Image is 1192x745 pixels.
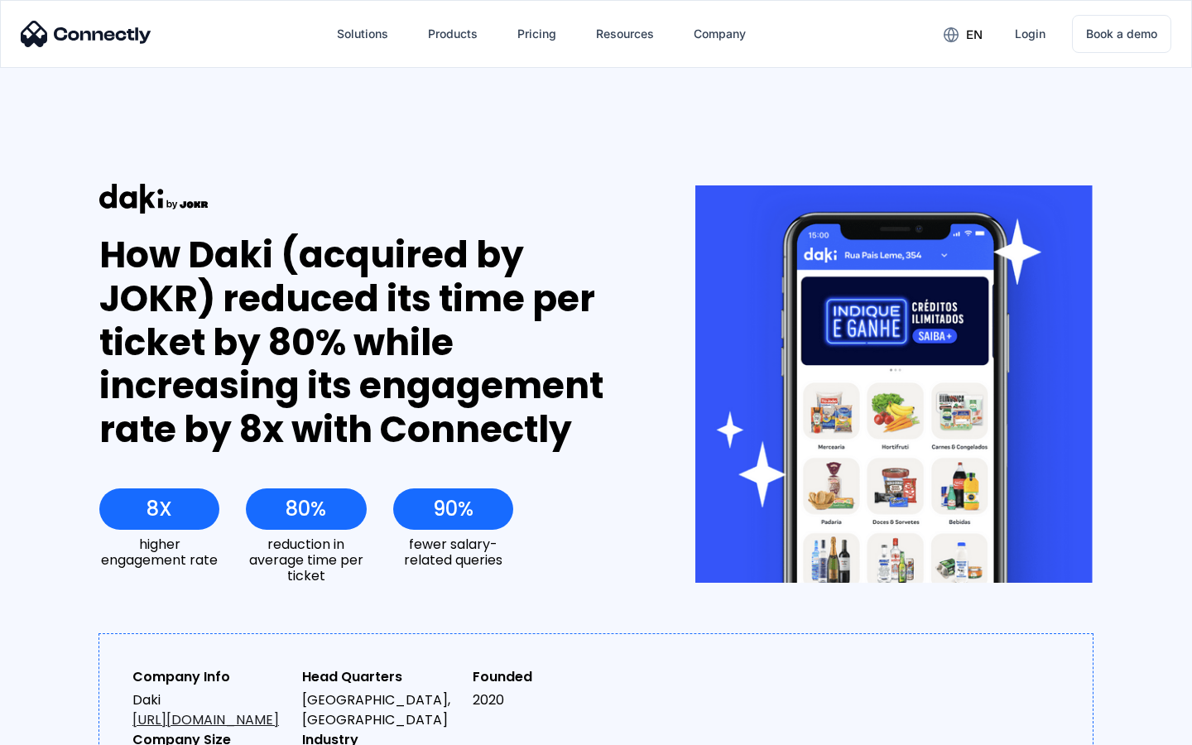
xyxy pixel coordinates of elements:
img: Connectly Logo [21,21,151,47]
div: en [966,23,983,46]
div: Solutions [337,22,388,46]
div: Products [428,22,478,46]
a: Book a demo [1072,15,1171,53]
div: 2020 [473,690,629,710]
a: Pricing [504,14,570,54]
a: [URL][DOMAIN_NAME] [132,710,279,729]
div: 90% [433,497,473,521]
div: fewer salary-related queries [393,536,513,568]
a: Login [1002,14,1059,54]
div: [GEOGRAPHIC_DATA], [GEOGRAPHIC_DATA] [302,690,459,730]
div: Founded [473,667,629,687]
div: Pricing [517,22,556,46]
div: Resources [596,22,654,46]
div: higher engagement rate [99,536,219,568]
div: Daki [132,690,289,730]
div: reduction in average time per ticket [246,536,366,584]
div: Head Quarters [302,667,459,687]
ul: Language list [33,716,99,739]
div: Company [694,22,746,46]
div: Login [1015,22,1045,46]
div: 80% [286,497,326,521]
div: How Daki (acquired by JOKR) reduced its time per ticket by 80% while increasing its engagement ra... [99,233,635,452]
aside: Language selected: English [17,716,99,739]
div: Company Info [132,667,289,687]
div: 8X [147,497,172,521]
